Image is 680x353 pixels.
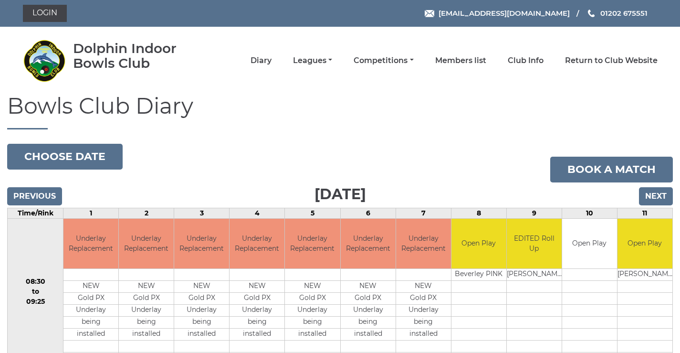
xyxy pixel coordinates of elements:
td: installed [285,329,340,341]
td: being [119,317,174,329]
td: Open Play [562,219,617,269]
td: 8 [451,208,506,218]
td: [PERSON_NAME] [507,269,562,281]
img: Phone us [588,10,595,17]
td: Underlay Replacement [174,219,229,269]
td: 1 [63,208,119,218]
td: being [63,317,118,329]
span: [EMAIL_ADDRESS][DOMAIN_NAME] [439,9,570,18]
td: NEW [285,281,340,293]
td: NEW [396,281,451,293]
td: Gold PX [119,293,174,305]
h1: Bowls Club Diary [7,94,673,129]
td: installed [396,329,451,341]
td: 5 [285,208,340,218]
td: installed [63,329,118,341]
td: Underlay [396,305,451,317]
td: being [230,317,284,329]
td: EDITED Roll Up [507,219,562,269]
td: Underlay [285,305,340,317]
td: Underlay [174,305,229,317]
td: Gold PX [174,293,229,305]
td: Underlay Replacement [119,219,174,269]
td: NEW [63,281,118,293]
td: Gold PX [230,293,284,305]
td: Underlay Replacement [230,219,284,269]
td: Underlay Replacement [285,219,340,269]
td: Underlay Replacement [341,219,396,269]
td: NEW [119,281,174,293]
td: installed [230,329,284,341]
td: being [174,317,229,329]
a: Club Info [508,55,544,66]
td: Underlay [63,305,118,317]
button: Choose date [7,144,123,170]
td: NEW [230,281,284,293]
td: Open Play [617,219,672,269]
td: 6 [340,208,396,218]
input: Next [639,187,673,205]
td: being [396,317,451,329]
img: Dolphin Indoor Bowls Club [23,39,66,82]
td: Beverley PINK [451,269,506,281]
td: 9 [506,208,562,218]
td: Underlay [230,305,284,317]
td: 7 [396,208,451,218]
a: Leagues [293,55,332,66]
td: 3 [174,208,230,218]
input: Previous [7,187,62,205]
td: Gold PX [63,293,118,305]
td: 10 [562,208,617,218]
td: installed [119,329,174,341]
a: Diary [251,55,272,66]
a: Competitions [354,55,413,66]
td: installed [174,329,229,341]
a: Members list [435,55,486,66]
a: Return to Club Website [565,55,658,66]
td: 11 [617,208,672,218]
td: Gold PX [341,293,396,305]
a: Book a match [550,157,673,182]
td: [PERSON_NAME] [617,269,672,281]
td: being [285,317,340,329]
td: Open Play [451,219,506,269]
a: Login [23,5,67,22]
td: 2 [119,208,174,218]
td: Underlay Replacement [63,219,118,269]
td: being [341,317,396,329]
a: Email [EMAIL_ADDRESS][DOMAIN_NAME] [425,8,570,19]
td: NEW [174,281,229,293]
td: Time/Rink [8,208,63,218]
td: 4 [230,208,285,218]
td: Underlay [119,305,174,317]
a: Phone us 01202 675551 [586,8,648,19]
td: Gold PX [285,293,340,305]
td: Underlay [341,305,396,317]
td: Gold PX [396,293,451,305]
td: NEW [341,281,396,293]
span: 01202 675551 [600,9,648,18]
td: installed [341,329,396,341]
div: Dolphin Indoor Bowls Club [73,41,204,71]
td: Underlay Replacement [396,219,451,269]
img: Email [425,10,434,17]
